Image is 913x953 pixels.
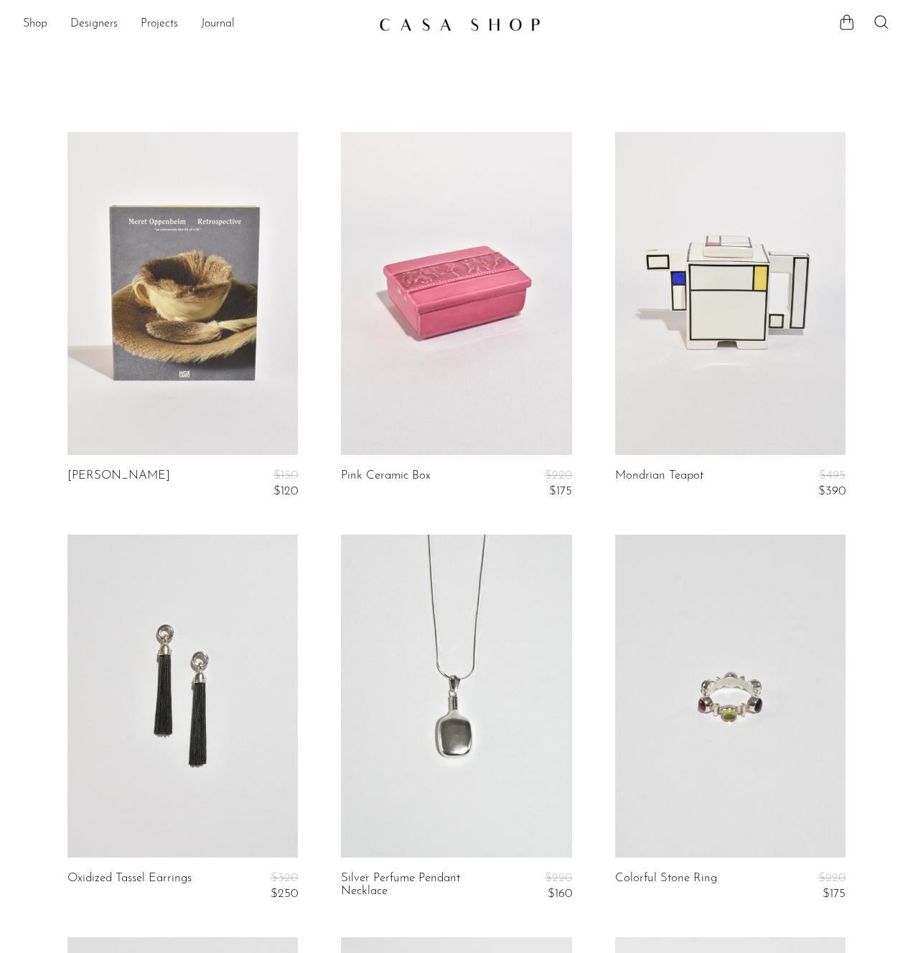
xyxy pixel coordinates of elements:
a: Silver Perfume Pendant Necklace [341,872,494,901]
span: $150 [273,469,298,482]
span: $175 [823,888,846,900]
span: $220 [545,469,572,482]
nav: Desktop navigation [23,12,367,37]
a: Pink Ceramic Box [341,469,431,499]
ul: NEW HEADER MENU [23,12,367,37]
span: $160 [548,888,572,900]
a: [PERSON_NAME] [67,469,170,499]
span: $220 [818,872,846,884]
a: Oxidized Tassel Earrings [67,872,192,901]
a: Journal [201,15,235,34]
a: Mondrian Teapot [615,469,703,499]
span: $120 [273,485,298,497]
span: $320 [271,872,298,884]
a: Shop [23,15,47,34]
a: Projects [141,15,178,34]
span: $175 [549,485,572,497]
span: $495 [819,469,846,482]
span: $250 [271,888,298,900]
a: Colorful Stone Ring [615,872,717,901]
span: $220 [545,872,572,884]
span: $390 [818,485,846,497]
a: Designers [70,15,118,34]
